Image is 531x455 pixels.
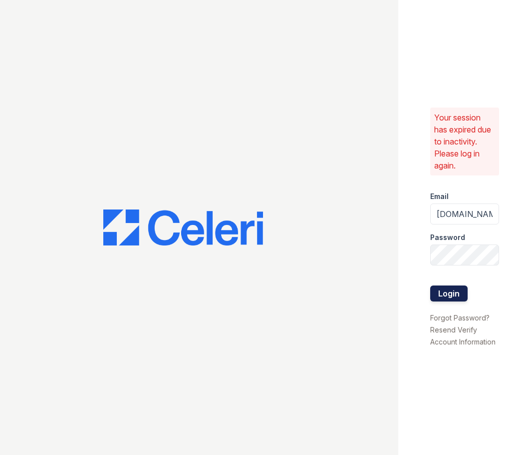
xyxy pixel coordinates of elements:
p: Your session has expired due to inactivity. Please log in again. [434,111,495,171]
a: Resend Verify Account Information [430,325,496,346]
label: Email [430,191,449,201]
a: Forgot Password? [430,313,490,322]
img: CE_Logo_Blue-a8612792a0a2168367f1c8372b55b34899dd931a85d93a1a3d3e32e68fde9ad4.png [103,209,263,245]
button: Login [430,285,468,301]
label: Password [430,232,465,242]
